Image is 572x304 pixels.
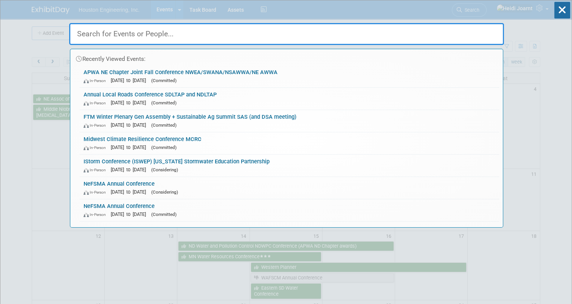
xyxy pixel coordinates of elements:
span: [DATE] to [DATE] [111,144,150,150]
a: APWA NE Chapter Joint Fall Conference NWEA/SWANA/NSAWWA/NE AWWA In-Person [DATE] to [DATE] (Commi... [80,65,499,87]
span: (Considering) [151,167,178,172]
span: (Committed) [151,78,177,83]
span: (Considering) [151,189,178,195]
span: [DATE] to [DATE] [111,189,150,195]
span: [DATE] to [DATE] [111,78,150,83]
span: In-Person [84,101,109,105]
span: In-Person [84,168,109,172]
span: [DATE] to [DATE] [111,211,150,217]
span: In-Person [84,190,109,195]
a: Annual Local Roads Conference SDLTAP and NDLTAP In-Person [DATE] to [DATE] (Committed) [80,88,499,110]
span: [DATE] to [DATE] [111,167,150,172]
a: FTM Winter Plenary Gen Assembly + Sustainable Ag Summit SAS (and DSA meeting) In-Person [DATE] to... [80,110,499,132]
a: IStorm Conference (ISWEP) [US_STATE] Stormwater Education Partnership In-Person [DATE] to [DATE] ... [80,155,499,177]
span: (Committed) [151,212,177,217]
a: NeFSMA Annual Conference In-Person [DATE] to [DATE] (Committed) [80,199,499,221]
span: In-Person [84,78,109,83]
span: (Committed) [151,100,177,105]
div: Recently Viewed Events: [74,49,499,65]
a: NeFSMA Annual Conference In-Person [DATE] to [DATE] (Considering) [80,177,499,199]
span: [DATE] to [DATE] [111,100,150,105]
span: [DATE] to [DATE] [111,122,150,128]
span: In-Person [84,145,109,150]
span: (Committed) [151,123,177,128]
input: Search for Events or People... [69,23,504,45]
span: In-Person [84,123,109,128]
a: Midwest Climate Resilience Conference MCRC In-Person [DATE] to [DATE] (Committed) [80,132,499,154]
span: In-Person [84,212,109,217]
span: (Committed) [151,145,177,150]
